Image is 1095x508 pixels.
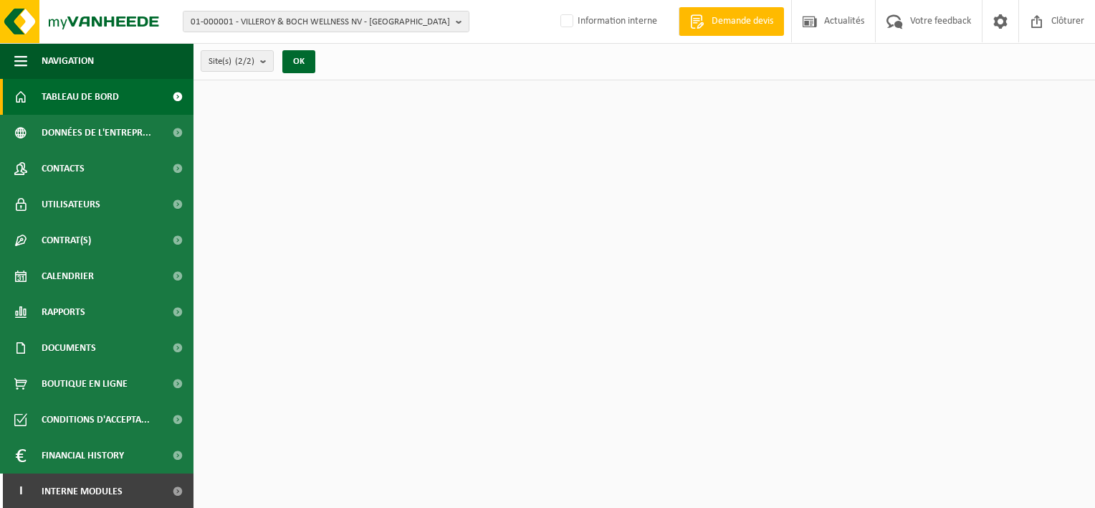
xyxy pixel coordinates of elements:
[42,222,91,258] span: Contrat(s)
[235,57,254,66] count: (2/2)
[708,14,777,29] span: Demande devis
[191,11,450,33] span: 01-000001 - VILLEROY & BOCH WELLNESS NV - [GEOGRAPHIC_DATA]
[42,438,124,474] span: Financial History
[42,330,96,366] span: Documents
[42,402,150,438] span: Conditions d'accepta...
[558,11,657,32] label: Information interne
[42,43,94,79] span: Navigation
[42,151,85,187] span: Contacts
[42,187,100,222] span: Utilisateurs
[201,50,274,72] button: Site(s)(2/2)
[282,50,315,73] button: OK
[183,11,469,32] button: 01-000001 - VILLEROY & BOCH WELLNESS NV - [GEOGRAPHIC_DATA]
[42,115,151,151] span: Données de l'entrepr...
[42,366,128,402] span: Boutique en ligne
[42,294,85,330] span: Rapports
[42,258,94,294] span: Calendrier
[209,51,254,72] span: Site(s)
[679,7,784,36] a: Demande devis
[42,79,119,115] span: Tableau de bord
